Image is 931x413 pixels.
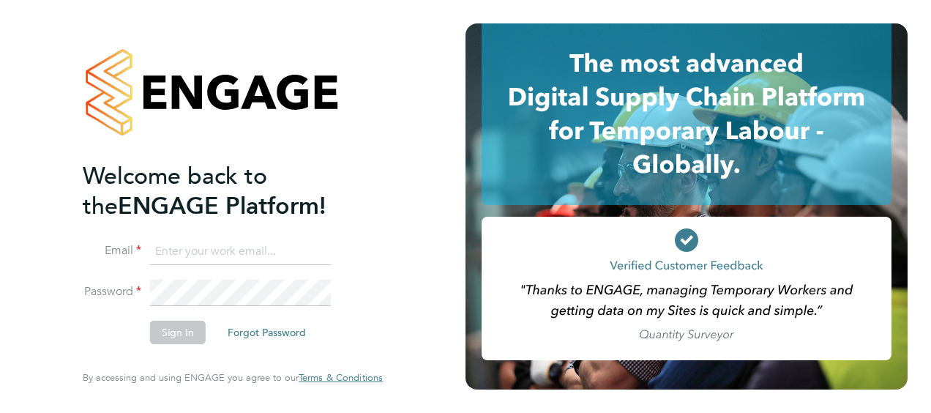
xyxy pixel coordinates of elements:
span: By accessing and using ENGAGE you agree to our [83,371,383,384]
a: Terms & Conditions [299,372,383,384]
label: Password [83,284,141,299]
h2: ENGAGE Platform! [83,161,368,221]
span: Welcome back to the [83,162,267,220]
button: Sign In [150,321,206,344]
button: Forgot Password [216,321,318,344]
input: Enter your work email... [150,239,331,265]
span: Terms & Conditions [299,371,383,384]
label: Email [83,243,141,258]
